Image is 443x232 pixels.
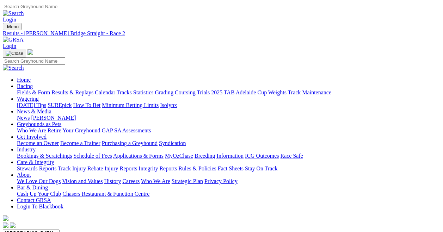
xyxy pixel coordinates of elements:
a: Race Safe [280,153,303,159]
a: Results & Replays [51,89,93,95]
a: Who We Are [17,127,46,133]
a: Stay On Track [245,165,277,171]
div: Racing [17,89,440,96]
a: Rules & Policies [178,165,216,171]
a: Chasers Restaurant & Function Centre [62,191,149,197]
a: Industry [17,146,36,152]
a: Fact Sheets [218,165,244,171]
div: Greyhounds as Pets [17,127,440,134]
img: Search [3,65,24,71]
a: Care & Integrity [17,159,54,165]
a: News [17,115,30,121]
a: Become an Owner [17,140,59,146]
a: Schedule of Fees [73,153,112,159]
a: Stewards Reports [17,165,56,171]
a: Minimum Betting Limits [102,102,159,108]
a: History [104,178,121,184]
a: Vision and Values [62,178,103,184]
input: Search [3,57,65,65]
input: Search [3,3,65,10]
a: Greyhounds as Pets [17,121,61,127]
a: Strategic Plan [172,178,203,184]
div: Industry [17,153,440,159]
div: About [17,178,440,184]
img: logo-grsa-white.png [27,49,33,55]
a: Racing [17,83,33,89]
a: Syndication [159,140,186,146]
a: About [17,172,31,178]
a: Cash Up Your Club [17,191,61,197]
a: Statistics [133,89,154,95]
a: GAP SA Assessments [102,127,151,133]
a: Track Maintenance [288,89,331,95]
a: Become a Trainer [60,140,100,146]
a: Integrity Reports [139,165,177,171]
a: Who We Are [141,178,170,184]
a: Login [3,43,16,49]
a: SUREpick [48,102,72,108]
a: Tracks [117,89,132,95]
img: Close [6,51,23,56]
a: Coursing [175,89,196,95]
a: Wagering [17,96,39,102]
div: Get Involved [17,140,440,146]
a: We Love Our Dogs [17,178,61,184]
img: twitter.svg [10,222,16,228]
a: Get Involved [17,134,47,140]
a: [PERSON_NAME] [31,115,76,121]
div: News & Media [17,115,440,121]
a: Login [3,17,16,23]
a: Trials [197,89,210,95]
a: Purchasing a Greyhound [102,140,158,146]
a: Login To Blackbook [17,203,63,209]
a: Injury Reports [104,165,137,171]
a: Bar & Dining [17,184,48,190]
img: facebook.svg [3,222,8,228]
a: Applications & Forms [113,153,164,159]
a: Grading [155,89,173,95]
a: Contact GRSA [17,197,51,203]
a: [DATE] Tips [17,102,46,108]
div: Care & Integrity [17,165,440,172]
a: Results - [PERSON_NAME] Bridge Straight - Race 2 [3,30,440,37]
a: Breeding Information [195,153,244,159]
img: logo-grsa-white.png [3,215,8,221]
button: Toggle navigation [3,23,21,30]
img: GRSA [3,37,24,43]
a: Track Injury Rebate [58,165,103,171]
a: Bookings & Scratchings [17,153,72,159]
a: Home [17,77,31,83]
div: Wagering [17,102,440,108]
span: Menu [7,24,19,29]
img: Search [3,10,24,17]
a: Calendar [95,89,115,95]
a: Privacy Policy [204,178,238,184]
a: Weights [268,89,287,95]
a: Isolynx [160,102,177,108]
button: Toggle navigation [3,50,26,57]
a: Careers [122,178,140,184]
a: 2025 TAB Adelaide Cup [211,89,267,95]
a: Retire Your Greyhound [48,127,100,133]
a: News & Media [17,108,51,114]
div: Bar & Dining [17,191,440,197]
a: MyOzChase [165,153,193,159]
a: Fields & Form [17,89,50,95]
a: ICG Outcomes [245,153,279,159]
a: How To Bet [73,102,101,108]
